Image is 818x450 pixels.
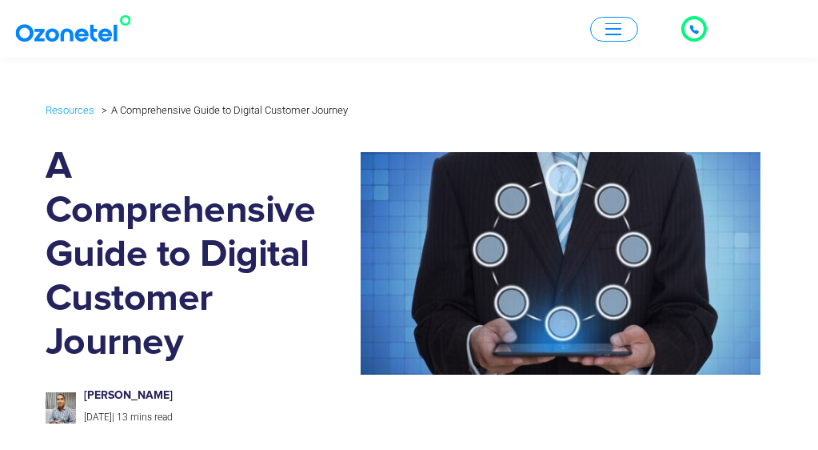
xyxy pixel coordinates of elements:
[46,101,94,119] a: Resources
[46,392,76,423] img: prashanth-kancherla_avatar-200x200.jpeg
[117,412,128,423] span: 13
[130,412,173,423] span: mins read
[84,389,333,403] h6: [PERSON_NAME]
[361,152,761,375] img: Digital Customer Journey: The Definitive Guide (2024)
[84,409,333,427] p: |
[46,145,349,365] h1: A Comprehensive Guide to Digital Customer Journey
[98,100,348,120] li: A Comprehensive Guide to Digital Customer Journey
[84,412,112,423] span: [DATE]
